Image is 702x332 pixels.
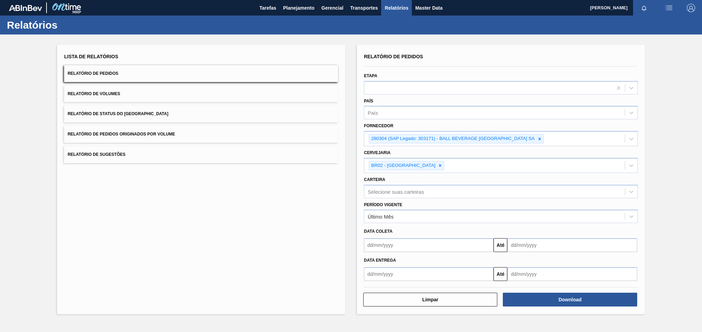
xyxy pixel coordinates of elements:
span: Planejamento [283,4,314,12]
button: Até [494,267,507,281]
label: Carteira [364,177,385,182]
button: Notificações [633,3,655,13]
input: dd/mm/yyyy [364,267,494,281]
span: Transportes [350,4,378,12]
span: Gerencial [322,4,344,12]
button: Download [503,293,637,306]
input: dd/mm/yyyy [507,238,637,252]
button: Relatório de Volumes [64,85,338,102]
div: 280304 (SAP Legado: 303171) - BALL BEVERAGE [GEOGRAPHIC_DATA] SA [369,134,536,143]
span: Master Data [415,4,442,12]
label: País [364,99,373,103]
button: Até [494,238,507,252]
label: Fornecedor [364,123,393,128]
input: dd/mm/yyyy [507,267,637,281]
button: Relatório de Status do [GEOGRAPHIC_DATA] [64,105,338,122]
span: Relatório de Volumes [68,91,120,96]
span: Relatório de Status do [GEOGRAPHIC_DATA] [68,111,168,116]
label: Cervejaria [364,150,390,155]
span: Relatório de Sugestões [68,152,125,157]
span: Data entrega [364,258,396,263]
label: Etapa [364,73,377,78]
input: dd/mm/yyyy [364,238,494,252]
span: Relatório de Pedidos Originados por Volume [68,132,175,137]
span: Lista de Relatórios [64,54,118,59]
button: Relatório de Pedidos Originados por Volume [64,126,338,143]
span: Relatório de Pedidos [68,71,118,76]
div: Selecione suas carteiras [368,189,424,194]
div: País [368,110,378,116]
div: BR02 - [GEOGRAPHIC_DATA] [369,161,436,170]
img: Logout [687,4,695,12]
span: Relatórios [385,4,408,12]
button: Relatório de Pedidos [64,65,338,82]
div: Último Mês [368,214,394,220]
img: userActions [665,4,673,12]
span: Data coleta [364,229,393,234]
h1: Relatórios [7,21,129,29]
label: Período Vigente [364,202,402,207]
span: Tarefas [260,4,276,12]
img: TNhmsLtSVTkK8tSr43FrP2fwEKptu5GPRR3wAAAABJRU5ErkJggg== [9,5,42,11]
button: Relatório de Sugestões [64,146,338,163]
button: Limpar [363,293,497,306]
span: Relatório de Pedidos [364,54,423,59]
